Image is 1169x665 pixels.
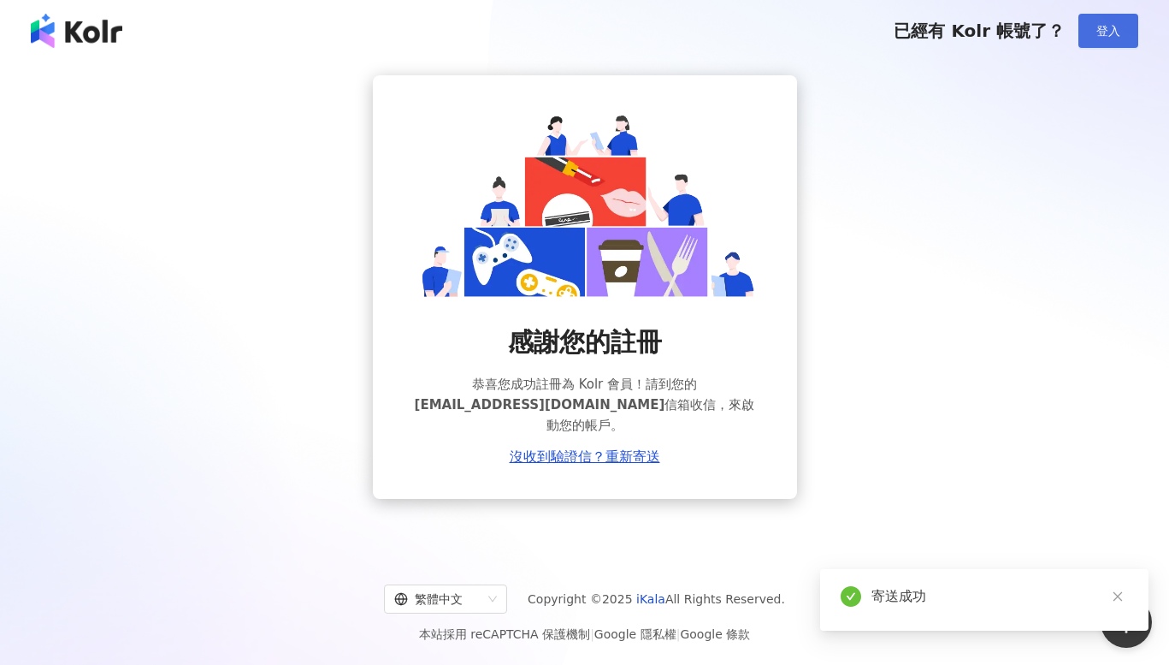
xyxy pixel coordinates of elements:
[676,627,681,641] span: |
[636,592,665,606] a: iKala
[394,585,481,613] div: 繁體中文
[871,586,1128,607] div: 寄送成功
[419,624,750,644] span: 本站採用 reCAPTCHA 保護機制
[841,586,861,607] span: check-circle
[510,449,660,465] a: 沒收到驗證信？重新寄送
[1078,14,1138,48] button: 登入
[508,324,662,360] span: 感謝您的註冊
[414,110,756,297] img: register success
[680,627,750,641] a: Google 條款
[590,627,594,641] span: |
[414,374,756,436] span: 恭喜您成功註冊為 Kolr 會員！請到您的 信箱收信，來啟動您的帳戶。
[31,14,122,48] img: logo
[528,589,785,609] span: Copyright © 2025 All Rights Reserved.
[1096,24,1120,38] span: 登入
[415,397,665,413] span: [EMAIL_ADDRESS][DOMAIN_NAME]
[1112,591,1124,603] span: close
[894,21,1065,41] span: 已經有 Kolr 帳號了？
[594,627,676,641] a: Google 隱私權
